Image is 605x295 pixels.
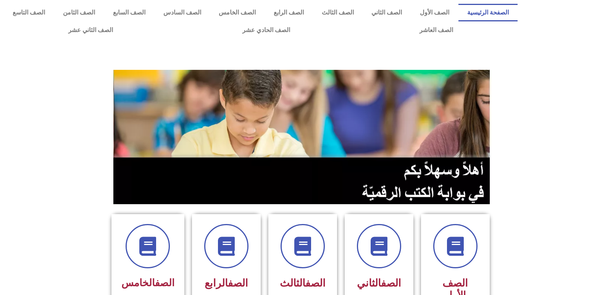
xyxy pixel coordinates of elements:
a: الصف الرابع [265,4,313,21]
a: الصف السادس [154,4,210,21]
a: الصف [228,277,248,289]
a: الصف السابع [104,4,154,21]
a: الصفحة الرئيسية [458,4,518,21]
span: الرابع [205,277,248,289]
a: الصف [305,277,326,289]
a: الصف [155,277,174,289]
span: الخامس [121,277,174,289]
a: الصف الثالث [313,4,363,21]
a: الصف التاسع [4,4,54,21]
a: الصف [381,277,401,289]
span: الثالث [280,277,326,289]
a: الصف الحادي عشر [178,21,355,39]
a: الصف الثاني عشر [4,21,178,39]
a: الصف الأول [411,4,458,21]
a: الصف الثامن [54,4,104,21]
a: الصف الثاني [363,4,411,21]
a: الصف العاشر [355,21,518,39]
a: الصف الخامس [210,4,265,21]
span: الثاني [357,277,401,289]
